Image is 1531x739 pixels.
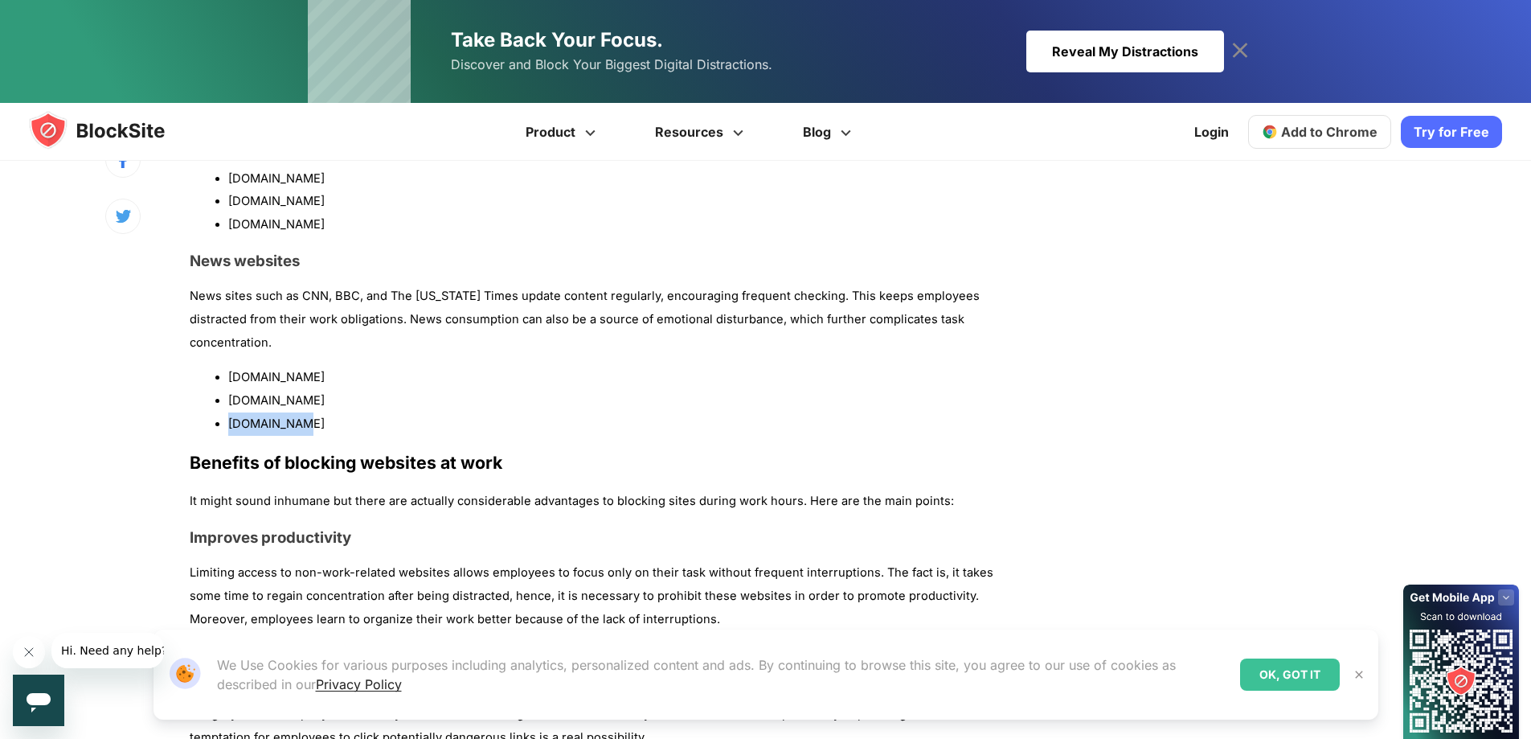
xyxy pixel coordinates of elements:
li: [DOMAIN_NAME] [228,213,1024,236]
p: Limiting access to non-work-related websites allows employees to focus only on their task without... [190,561,1024,630]
li: [DOMAIN_NAME] [228,413,1024,436]
p: News sites such as CNN, BBC, and The [US_STATE] Times update content regularly, encouraging frequ... [190,285,1024,354]
li: [DOMAIN_NAME] [228,190,1024,213]
img: chrome-icon.svg [1262,124,1278,140]
span: Add to Chrome [1281,124,1377,140]
img: Close [1353,668,1365,681]
a: Resources [628,103,776,161]
li: [DOMAIN_NAME] [228,389,1024,413]
img: blocksite-icon.5d769676.svg [29,111,196,150]
button: Close [1349,664,1369,685]
div: OK, GOT IT [1240,659,1340,691]
iframe: Message from company [51,633,164,668]
div: Reveal My Distractions [1026,31,1224,72]
a: Product [498,103,628,161]
h2: Benefits of blocking websites at work [190,450,1024,475]
li: [DOMAIN_NAME] [228,366,1024,389]
h3: News websites [190,252,1024,270]
a: Login [1185,113,1238,151]
p: It might sound inhumane but there are actually considerable advantages to blocking sites during w... [190,490,1024,513]
a: Add to Chrome [1248,115,1391,149]
iframe: Close message [13,636,45,668]
span: Take Back Your Focus. [451,28,663,51]
p: We Use Cookies for various purposes including analytics, personalized content and ads. By continu... [217,655,1227,694]
a: Blog [776,103,883,161]
span: Discover and Block Your Biggest Digital Distractions. [451,53,772,76]
iframe: Button to launch messaging window [13,675,64,726]
a: Privacy Policy [316,676,402,692]
li: [DOMAIN_NAME] [228,167,1024,191]
a: Try for Free [1401,116,1502,148]
span: Hi. Need any help? [10,11,116,24]
h3: Improves productivity [190,528,1024,547]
